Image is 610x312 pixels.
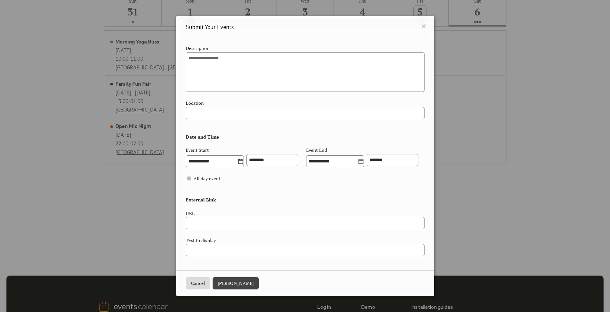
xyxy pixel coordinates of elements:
[186,45,423,52] div: Description
[186,127,219,141] span: Date and Time
[186,100,423,107] div: Location
[213,277,259,289] button: [PERSON_NAME]
[186,237,423,244] div: Text to display
[186,147,209,154] div: Event Start
[186,190,216,203] span: External Link
[194,175,220,182] span: All day event
[186,277,210,289] button: Cancel
[306,147,327,154] div: Event End
[186,23,234,31] span: Submit Your Events
[186,210,423,217] div: URL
